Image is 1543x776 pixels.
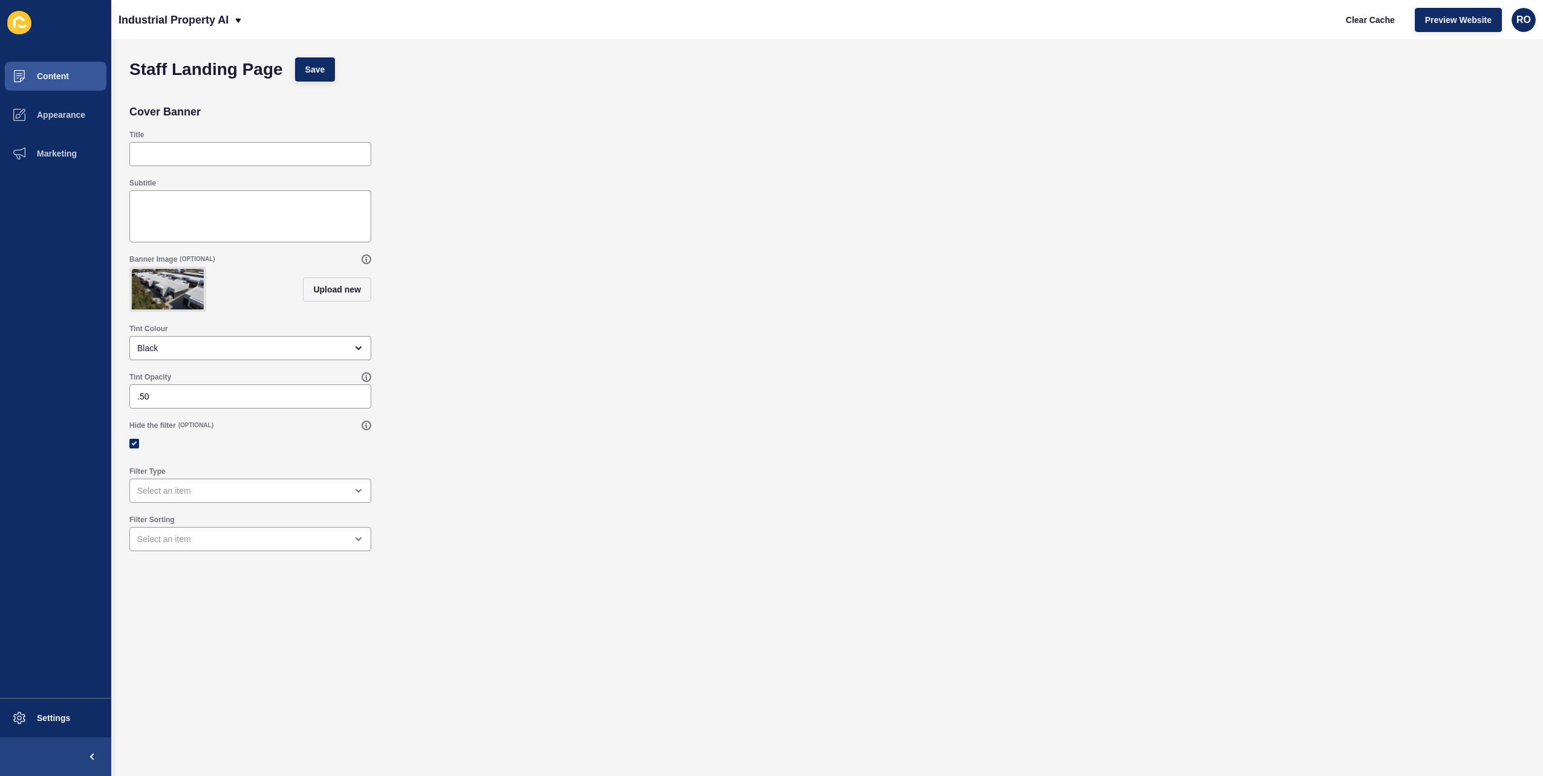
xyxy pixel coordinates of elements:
label: Title [129,130,144,140]
button: Save [295,57,336,82]
button: Upload new [303,277,371,302]
p: Industrial Property AI [119,5,229,35]
div: open menu [129,527,371,551]
label: Hide the filter [129,421,176,430]
span: Save [305,63,325,76]
span: (OPTIONAL) [178,421,213,430]
div: open menu [129,336,371,360]
label: Filter Sorting [129,515,175,525]
button: Clear Cache [1336,8,1405,32]
label: Filter Type [129,467,166,476]
h2: Cover Banner [129,106,201,118]
button: Preview Website [1415,8,1502,32]
span: (OPTIONAL) [180,255,215,264]
label: Subtitle [129,178,156,188]
label: Tint Opacity [129,372,171,382]
h1: Staff Landing Page [129,63,283,76]
label: Banner Image [129,254,177,264]
label: Tint Colour [129,324,168,334]
span: RO [1516,14,1531,26]
div: open menu [129,479,371,503]
span: Preview Website [1425,14,1492,26]
span: Clear Cache [1346,14,1395,26]
img: b8a80cb564ce8b39906521891b2170dd.png [132,269,204,309]
span: Upload new [313,283,361,296]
